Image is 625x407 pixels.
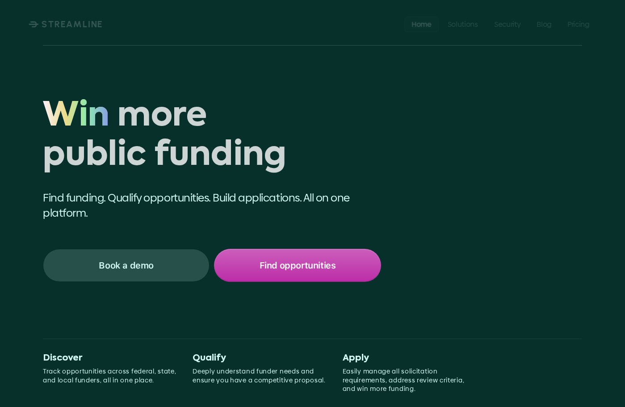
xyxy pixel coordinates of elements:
a: Book a demo [43,249,210,282]
p: Home [411,20,432,28]
p: Blog [537,20,552,28]
a: Blog [530,16,559,32]
a: Home [404,16,439,32]
a: STREAMLINE [29,19,103,29]
a: Pricing [561,16,597,32]
a: Security [487,16,528,32]
p: Track opportunities across federal, state, and local funders, all in one place. [43,367,178,385]
p: STREAMLINE [42,19,103,29]
p: Apply [343,353,478,364]
a: Find opportunities [214,249,381,282]
p: Qualify [193,353,328,364]
p: Find funding. Qualify opportunities. Build applications. All on one platform. [43,190,381,220]
p: Solutions [448,20,478,28]
p: Deeply understand funder needs and ensure you have a competitive proposal. [193,367,328,385]
p: Discover [43,353,178,364]
p: Security [494,20,520,28]
span: Win [43,97,109,137]
h1: Win more public funding [43,97,381,176]
p: Easily manage all solicitation requirements, address review criteria, and win more funding. [343,367,478,394]
p: Book a demo [99,260,154,271]
p: Find opportunities [260,260,336,271]
p: Pricing [568,20,590,28]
